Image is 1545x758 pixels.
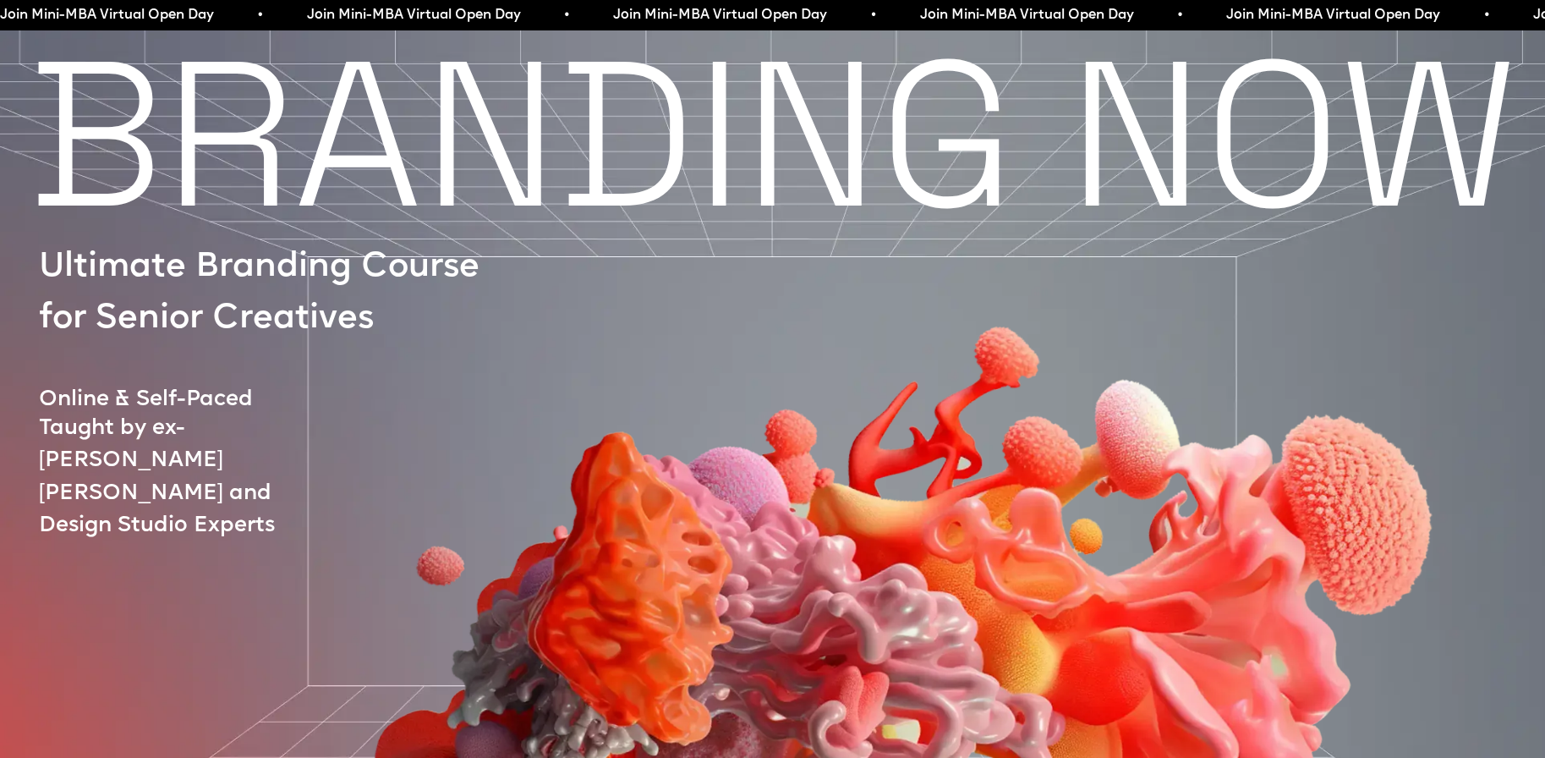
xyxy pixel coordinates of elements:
p: Taught by ex-[PERSON_NAME] [PERSON_NAME] and Design Studio Experts [39,413,348,542]
span: • [1484,3,1489,27]
span: • [564,3,569,27]
p: Ultimate Branding Course for Senior Creatives [39,242,502,344]
span: • [257,3,262,27]
span: • [1177,3,1182,27]
span: • [871,3,876,27]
